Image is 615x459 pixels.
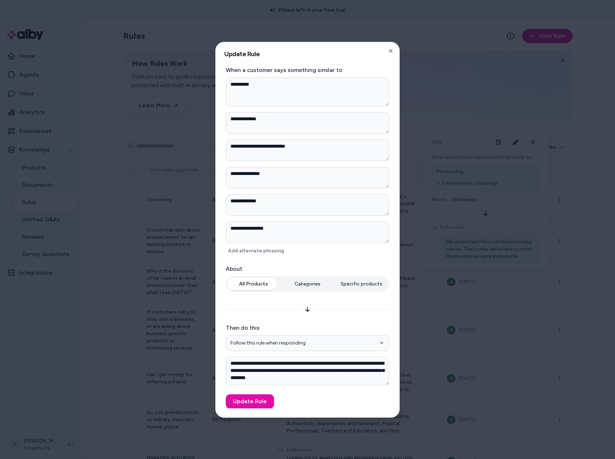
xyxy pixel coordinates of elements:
button: Add alternate phrasing [226,246,286,256]
button: Categories [281,278,334,291]
label: Then do this [226,324,389,332]
button: Specific products [335,278,388,291]
button: Update Rule [226,394,274,408]
label: About [226,265,389,273]
button: All Products [227,278,280,291]
label: When a customer says something similar to [226,66,389,75]
h2: Update Rule [224,51,391,57]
